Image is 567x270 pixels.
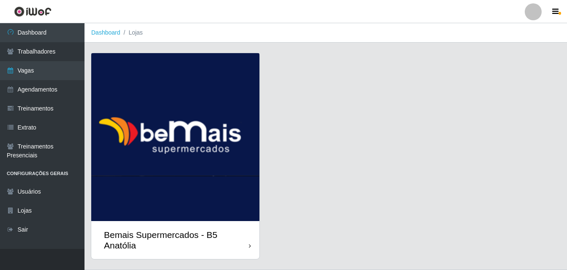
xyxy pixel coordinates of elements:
[120,28,143,37] li: Lojas
[14,6,52,17] img: CoreUI Logo
[91,29,120,36] a: Dashboard
[85,23,567,43] nav: breadcrumb
[91,53,259,259] a: Bemais Supermercados - B5 Anatólia
[104,229,249,251] div: Bemais Supermercados - B5 Anatólia
[91,53,259,221] img: cardImg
